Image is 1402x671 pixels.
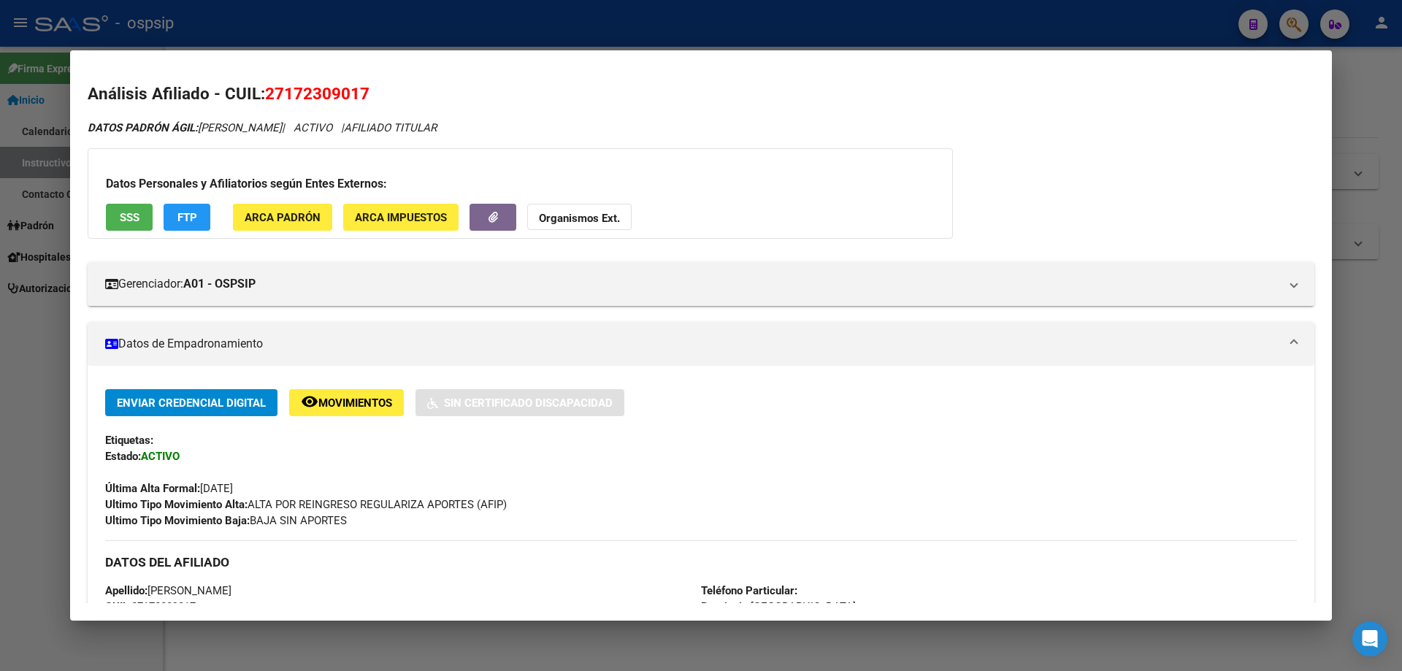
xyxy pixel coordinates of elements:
button: Enviar Credencial Digital [105,389,277,416]
strong: Estado: [105,450,141,463]
strong: Ultimo Tipo Movimiento Baja: [105,514,250,527]
span: FTP [177,211,197,224]
span: BAJA SIN APORTES [105,514,347,527]
strong: Ultimo Tipo Movimiento Alta: [105,498,248,511]
button: ARCA Impuestos [343,204,459,231]
span: [GEOGRAPHIC_DATA] [701,600,856,613]
h3: DATOS DEL AFILIADO [105,554,1297,570]
div: Open Intercom Messenger [1352,621,1387,656]
strong: Provincia: [701,600,751,613]
span: ARCA Impuestos [355,211,447,224]
span: Movimientos [318,396,392,410]
mat-panel-title: Gerenciador: [105,275,1279,293]
button: SSS [106,204,153,231]
strong: ACTIVO [141,450,180,463]
span: AFILIADO TITULAR [344,121,437,134]
span: ARCA Padrón [245,211,321,224]
mat-expansion-panel-header: Datos de Empadronamiento [88,322,1314,366]
strong: CUIL: [105,600,131,613]
strong: Teléfono Particular: [701,584,797,597]
span: ALTA POR REINGRESO REGULARIZA APORTES (AFIP) [105,498,507,511]
span: Sin Certificado Discapacidad [444,396,613,410]
span: 27172309017 [265,84,369,103]
mat-expansion-panel-header: Gerenciador:A01 - OSPSIP [88,262,1314,306]
strong: Etiquetas: [105,434,153,447]
button: Sin Certificado Discapacidad [415,389,624,416]
mat-panel-title: Datos de Empadronamiento [105,335,1279,353]
button: ARCA Padrón [233,204,332,231]
strong: Última Alta Formal: [105,482,200,495]
strong: Organismos Ext. [539,212,620,225]
button: FTP [164,204,210,231]
h2: Análisis Afiliado - CUIL: [88,82,1314,107]
button: Movimientos [289,389,404,416]
strong: DATOS PADRÓN ÁGIL: [88,121,198,134]
button: Organismos Ext. [527,204,632,231]
mat-icon: remove_red_eye [301,393,318,410]
h3: Datos Personales y Afiliatorios según Entes Externos: [106,175,935,193]
i: | ACTIVO | [88,121,437,134]
span: 27172309017 [105,600,196,613]
span: [PERSON_NAME] [105,584,231,597]
strong: A01 - OSPSIP [183,275,256,293]
strong: Apellido: [105,584,148,597]
span: Enviar Credencial Digital [117,396,266,410]
span: [DATE] [105,482,233,495]
span: SSS [120,211,139,224]
span: [PERSON_NAME] [88,121,282,134]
